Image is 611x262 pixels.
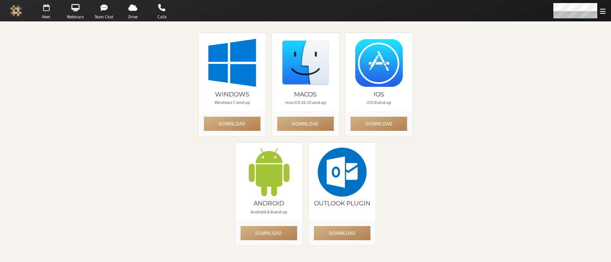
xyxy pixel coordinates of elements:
[241,208,297,215] p: Android 4.4 and up
[277,99,334,106] p: macOS 10.10 and up
[33,14,60,20] span: Meet
[204,99,260,106] p: Windows 7 and up
[592,242,605,257] iframe: Chat
[244,148,293,197] img: [object Object]
[351,91,407,98] h4: iOS
[277,91,334,98] h4: macOS
[241,200,297,207] h4: Android
[351,117,407,131] button: Download
[10,5,22,16] img: Iotum
[62,14,89,20] span: Webinars
[91,14,118,20] span: Team Chat
[204,91,260,98] h4: Windows
[241,226,297,240] button: Download
[351,99,407,106] p: iOS 8 and up
[277,117,334,131] button: Download
[314,226,370,240] button: Download
[204,117,260,131] button: Download
[318,148,367,197] img: [object Object]
[314,200,370,207] h4: Outlook plugin
[120,14,146,20] span: Drive
[281,38,330,87] img: [object Object]
[208,38,257,87] img: [object Object]
[354,38,403,87] img: [object Object]
[149,14,175,20] span: Calls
